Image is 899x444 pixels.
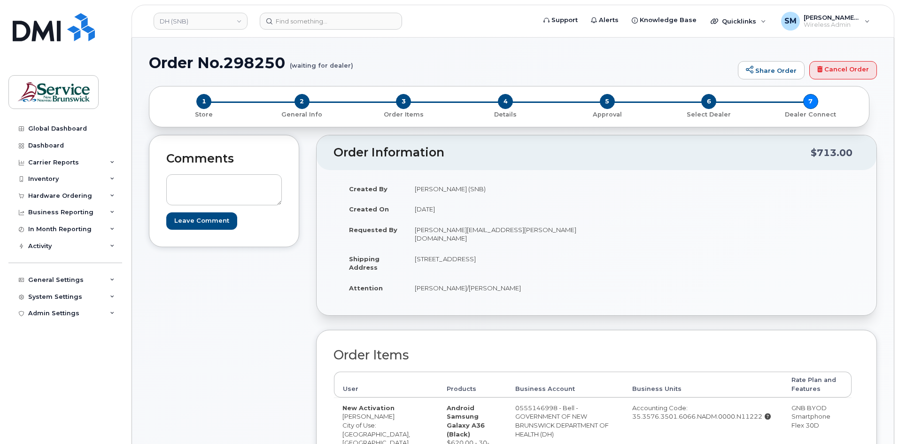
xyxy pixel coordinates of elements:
h1: Order No.298250 [149,55,733,71]
strong: Shipping Address [349,255,380,272]
p: Select Dealer [662,110,756,119]
p: Details [458,110,553,119]
td: [DATE] [406,199,589,219]
span: 5 [600,94,615,109]
strong: Android Samsung Galaxy A36 (Black) [447,404,485,438]
a: 3 Order Items [353,109,455,119]
p: Approval [560,110,654,119]
strong: New Activation [342,404,395,412]
div: Accounting Code: 35.3576.3501.6066.NADM.0000.N11222 [632,404,775,421]
td: [PERSON_NAME] (SNB) [406,179,589,199]
a: 4 Details [455,109,557,119]
h2: Comments [166,152,282,165]
input: Leave Comment [166,212,237,230]
h2: Order Items [333,348,852,362]
td: [PERSON_NAME][EMAIL_ADDRESS][PERSON_NAME][DOMAIN_NAME] [406,219,589,249]
span: 3 [396,94,411,109]
a: Share Order [738,61,805,80]
small: (waiting for dealer) [290,55,353,69]
strong: Created By [349,185,387,193]
a: 2 General Info [251,109,353,119]
th: Business Units [624,372,783,397]
th: Business Account [507,372,624,397]
th: Products [438,372,507,397]
th: User [334,372,438,397]
div: $713.00 [811,144,852,162]
span: 2 [294,94,310,109]
p: Store [161,110,248,119]
span: 4 [498,94,513,109]
span: 6 [701,94,716,109]
h2: Order Information [333,146,811,159]
span: 1 [196,94,211,109]
a: 6 Select Dealer [658,109,760,119]
strong: Attention [349,284,383,292]
strong: Created On [349,205,389,213]
td: [STREET_ADDRESS] [406,249,589,278]
a: 1 Store [157,109,251,119]
strong: Requested By [349,226,397,234]
p: General Info [255,110,349,119]
a: Cancel Order [809,61,877,80]
p: Order Items [356,110,451,119]
th: Rate Plan and Features [783,372,852,397]
a: 5 Approval [556,109,658,119]
td: [PERSON_NAME]/[PERSON_NAME] [406,278,589,298]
